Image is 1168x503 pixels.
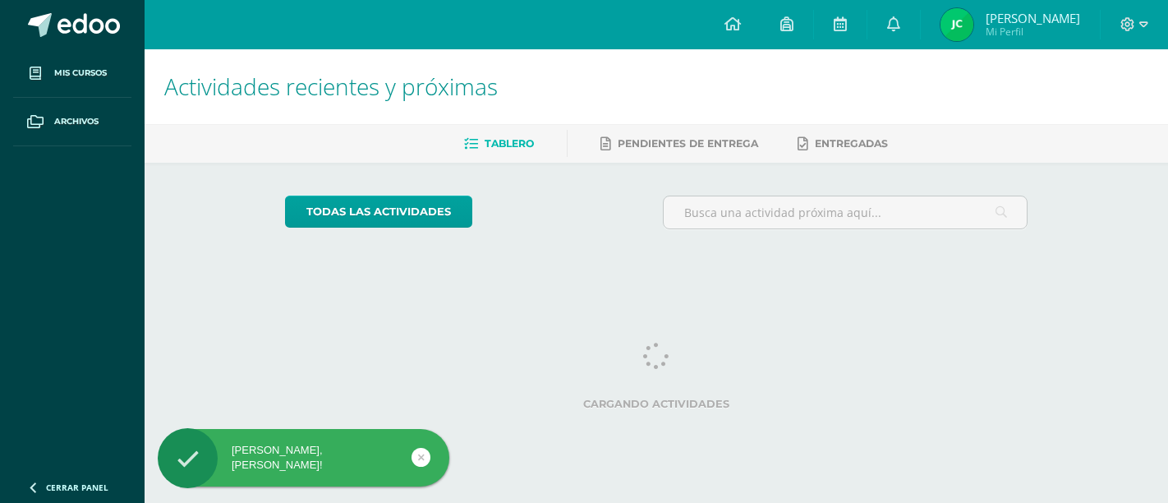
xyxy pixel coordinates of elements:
[986,25,1080,39] span: Mi Perfil
[285,398,1028,410] label: Cargando actividades
[54,67,107,80] span: Mis cursos
[158,443,449,473] div: [PERSON_NAME], [PERSON_NAME]!
[13,98,131,146] a: Archivos
[164,71,498,102] span: Actividades recientes y próximas
[485,137,534,150] span: Tablero
[940,8,973,41] img: ea1128815ae1cf43e590f85f5e8a7301.png
[815,137,888,150] span: Entregadas
[986,10,1080,26] span: [PERSON_NAME]
[13,49,131,98] a: Mis cursos
[54,115,99,128] span: Archivos
[798,131,888,157] a: Entregadas
[618,137,758,150] span: Pendientes de entrega
[664,196,1028,228] input: Busca una actividad próxima aquí...
[46,482,108,493] span: Cerrar panel
[600,131,758,157] a: Pendientes de entrega
[285,196,472,228] a: todas las Actividades
[464,131,534,157] a: Tablero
